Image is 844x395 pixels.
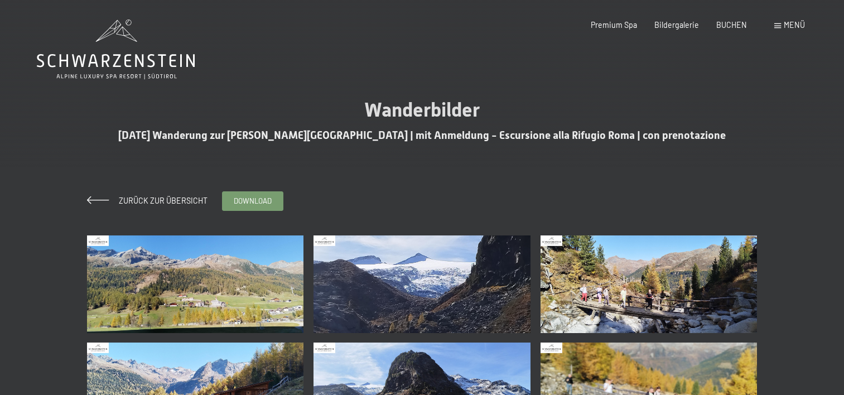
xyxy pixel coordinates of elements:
a: 14-10-2025 [538,230,759,338]
span: Wanderbilder [364,98,480,121]
a: Bildergalerie [654,20,699,30]
a: Zurück zur Übersicht [87,196,208,205]
span: [DATE] Wanderung zur [PERSON_NAME][GEOGRAPHIC_DATA] | mit Anmeldung - Escursione alla Rifugio Rom... [118,129,726,142]
span: Menü [784,20,805,30]
span: download [234,196,272,206]
a: BUCHEN [716,20,747,30]
img: 14-10-2025 [541,235,758,333]
img: 14-10-2025 [87,235,304,333]
a: 14-10-2025 [85,230,306,338]
a: Premium Spa [591,20,637,30]
span: Zurück zur Übersicht [111,196,208,205]
a: 14-10-2025 [311,230,533,338]
a: download [223,192,283,210]
img: 14-10-2025 [314,235,530,333]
